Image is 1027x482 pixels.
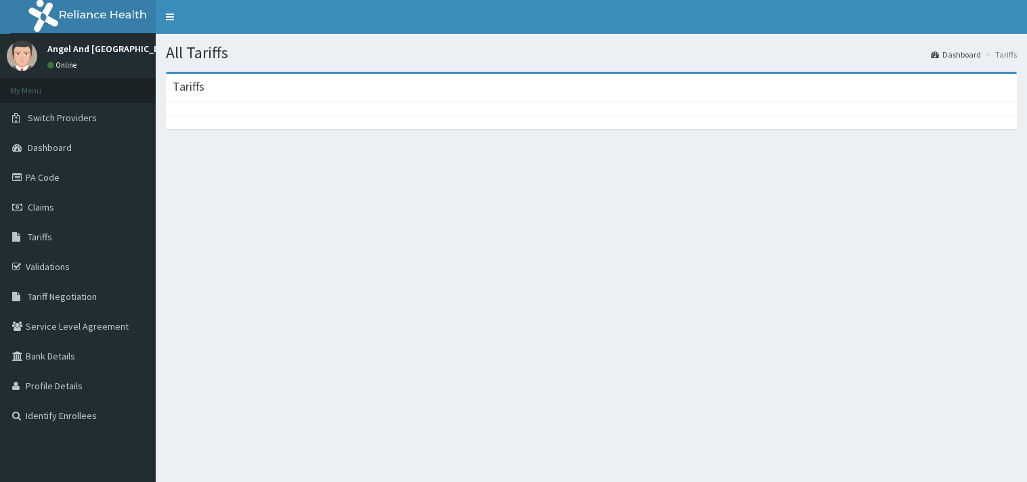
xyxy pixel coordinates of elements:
[166,44,1017,62] h1: All Tariffs
[7,41,37,71] img: User Image
[28,141,72,154] span: Dashboard
[982,49,1017,60] li: Tariffs
[28,112,97,124] span: Switch Providers
[931,49,981,60] a: Dashboard
[28,290,97,303] span: Tariff Negotiation
[173,81,204,93] h3: Tariffs
[28,201,54,213] span: Claims
[28,231,52,243] span: Tariffs
[47,60,80,70] a: Online
[47,44,179,53] p: Angel And [GEOGRAPHIC_DATA]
